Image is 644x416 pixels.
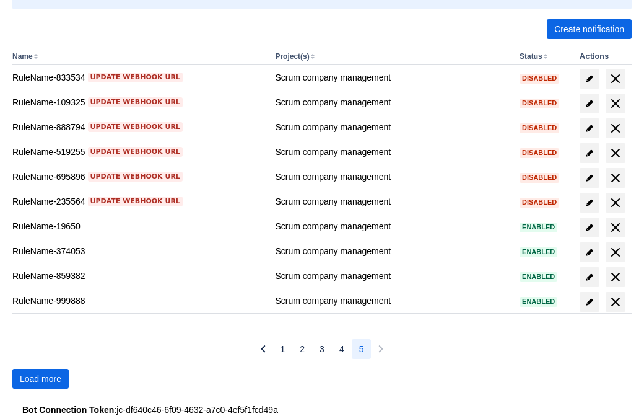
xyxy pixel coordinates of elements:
[520,75,559,82] span: Disabled
[520,149,559,156] span: Disabled
[275,170,510,183] div: Scrum company management
[608,121,623,136] span: delete
[275,96,510,108] div: Scrum company management
[520,224,557,231] span: Enabled
[608,146,623,161] span: delete
[608,170,623,185] span: delete
[608,245,623,260] span: delete
[608,270,623,285] span: delete
[585,74,594,84] span: edit
[520,273,557,280] span: Enabled
[22,404,622,416] div: : jc-df640c46-6f09-4632-a7c0-4ef5f1fcd49a
[90,147,180,157] span: Update webhook URL
[352,339,372,359] button: Page 5
[554,19,624,39] span: Create notification
[608,294,623,309] span: delete
[275,71,510,84] div: Scrum company management
[281,339,285,359] span: 1
[585,272,594,282] span: edit
[12,195,265,208] div: RuleName-235564
[608,195,623,210] span: delete
[312,339,332,359] button: Page 3
[275,146,510,158] div: Scrum company management
[320,339,324,359] span: 3
[585,123,594,133] span: edit
[520,199,559,206] span: Disabled
[339,339,344,359] span: 4
[12,270,265,282] div: RuleName-859382
[520,298,557,305] span: Enabled
[371,339,391,359] button: Next
[575,49,632,65] th: Actions
[90,122,180,132] span: Update webhook URL
[90,172,180,182] span: Update webhook URL
[275,294,510,307] div: Scrum company management
[300,339,305,359] span: 2
[12,121,265,133] div: RuleName-888794
[585,148,594,158] span: edit
[20,369,61,389] span: Load more
[520,249,557,255] span: Enabled
[585,223,594,232] span: edit
[520,125,559,131] span: Disabled
[253,339,273,359] button: Previous
[12,52,33,61] button: Name
[585,173,594,183] span: edit
[332,339,352,359] button: Page 4
[275,121,510,133] div: Scrum company management
[585,247,594,257] span: edit
[520,174,559,181] span: Disabled
[520,52,542,61] button: Status
[608,96,623,111] span: delete
[275,270,510,282] div: Scrum company management
[253,339,391,359] nav: Pagination
[12,170,265,183] div: RuleName-695896
[90,73,180,82] span: Update webhook URL
[585,297,594,307] span: edit
[12,245,265,257] div: RuleName-374053
[275,220,510,232] div: Scrum company management
[275,52,309,61] button: Project(s)
[12,369,69,389] button: Load more
[359,339,364,359] span: 5
[608,71,623,86] span: delete
[275,195,510,208] div: Scrum company management
[12,146,265,158] div: RuleName-519255
[585,198,594,208] span: edit
[12,96,265,108] div: RuleName-109325
[292,339,312,359] button: Page 2
[547,19,632,39] button: Create notification
[608,220,623,235] span: delete
[12,220,265,232] div: RuleName-19650
[12,294,265,307] div: RuleName-999888
[520,100,559,107] span: Disabled
[273,339,293,359] button: Page 1
[275,245,510,257] div: Scrum company management
[90,97,180,107] span: Update webhook URL
[22,405,114,415] strong: Bot Connection Token
[90,197,180,206] span: Update webhook URL
[585,99,594,108] span: edit
[12,71,265,84] div: RuleName-833534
